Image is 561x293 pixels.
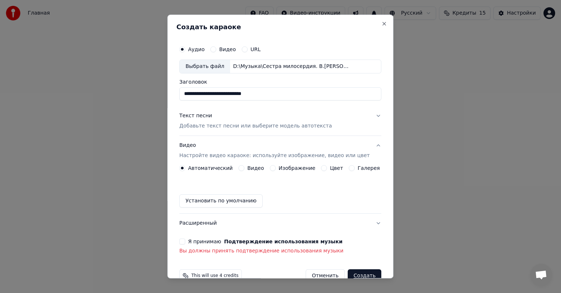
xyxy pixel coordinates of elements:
[179,112,212,119] div: Текст песни
[191,273,238,279] span: This will use 4 credits
[179,152,370,159] p: Настройте видео караоке: используйте изображение, видео или цвет
[179,106,381,136] button: Текст песниДобавьте текст песни или выберите модель автотекста
[224,239,343,244] button: Я принимаю
[358,165,380,171] label: Галерея
[330,165,343,171] label: Цвет
[188,47,205,52] label: Аудио
[179,122,332,130] p: Добавьте текст песни или выберите модель автотекста
[179,165,381,213] div: ВидеоНастройте видео караоке: используйте изображение, видео или цвет
[179,142,370,159] div: Видео
[188,239,343,244] label: Я принимаю
[188,165,233,171] label: Автоматический
[306,269,345,282] button: Отменить
[251,47,261,52] label: URL
[180,60,230,73] div: Выбрать файл
[176,24,384,30] h2: Создать караоке
[348,269,381,282] button: Создать
[230,63,354,70] div: D:\Музыка\Сестра милосердия. В.[PERSON_NAME]..mp3
[219,47,236,52] label: Видео
[179,79,381,84] label: Заголовок
[247,165,264,171] label: Видео
[279,165,316,171] label: Изображение
[179,247,381,255] p: Вы должны принять подтверждение использования музыки
[179,136,381,165] button: ВидеоНастройте видео караоке: используйте изображение, видео или цвет
[179,214,381,233] button: Расширенный
[179,194,263,208] button: Установить по умолчанию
